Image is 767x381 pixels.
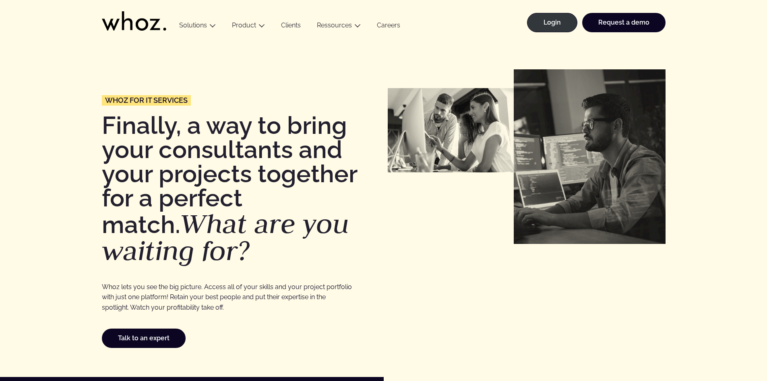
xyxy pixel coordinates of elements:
[232,21,256,29] a: Product
[273,21,309,32] a: Clients
[102,329,186,348] a: Talk to an expert
[102,206,349,269] em: What are you waiting for?
[582,13,666,32] a: Request a demo
[309,21,369,32] button: Ressources
[514,69,666,244] img: Sociétés numériques
[317,21,352,29] a: Ressources
[102,282,352,312] p: Whoz lets you see the big picture. Access all of your skills and your project portfolio with just...
[105,97,188,104] span: Whoz for IT services
[224,21,273,32] button: Product
[369,21,408,32] a: Careers
[171,21,224,32] button: Solutions
[102,113,380,264] h1: Finally, a way to bring your consultants and your projects together for a perfect match.
[388,88,514,173] img: ESN
[527,13,577,32] a: Login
